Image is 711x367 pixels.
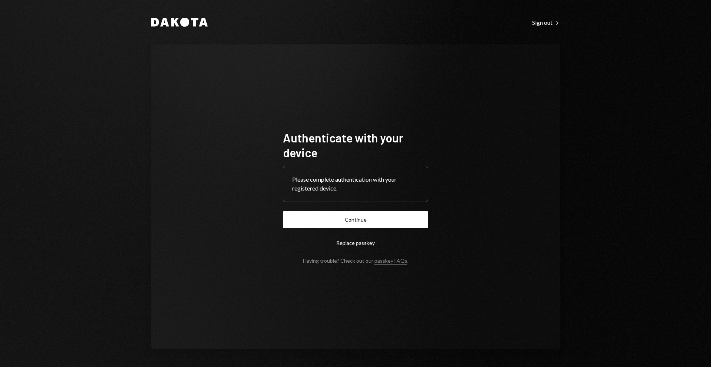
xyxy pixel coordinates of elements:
[292,175,419,193] div: Please complete authentication with your registered device.
[283,130,428,160] h1: Authenticate with your device
[283,211,428,228] button: Continue
[374,257,407,265] a: passkey FAQs
[283,234,428,252] button: Replace passkey
[303,257,408,264] div: Having trouble? Check out our .
[532,19,560,26] div: Sign out
[532,18,560,26] a: Sign out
